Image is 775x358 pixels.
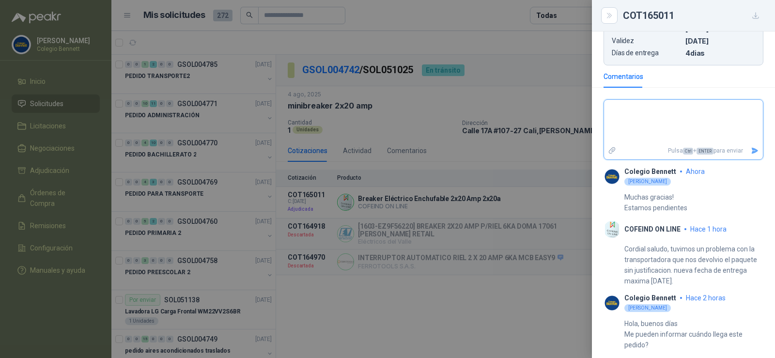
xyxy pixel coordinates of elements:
p: [DATE] [685,37,755,45]
span: hace 1 hora [690,225,727,233]
span: hace 2 horas [686,294,726,302]
p: 4 dias [685,49,755,57]
p: Días de entrega [612,49,682,57]
div: [PERSON_NAME] [624,178,671,186]
img: Company Logo [604,295,620,311]
p: COFEIND ON LINE [624,225,681,233]
span: ahora [686,168,705,175]
div: COT165011 [623,8,763,23]
span: ENTER [697,148,713,155]
p: Cordial saludo, tuvimos un problema con la transportadora que nos devolvio el paquete sin justifi... [624,244,763,286]
img: Company Logo [604,221,620,238]
p: Pulsa + para enviar [620,142,747,159]
p: Colegio Bennett [624,294,676,302]
div: Comentarios [604,71,643,82]
span: Ctrl [683,148,693,155]
p: Muchas gracias! Estamos pendientes [624,192,687,213]
p: Colegio Bennett [624,168,676,175]
button: Enviar [747,142,763,159]
div: [PERSON_NAME] [624,304,671,312]
button: Close [604,10,615,21]
p: Validez [612,37,682,45]
img: Company Logo [604,168,620,185]
p: Hola, buenos días Me pueden informar cuándo llega este pedido? [624,318,763,350]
